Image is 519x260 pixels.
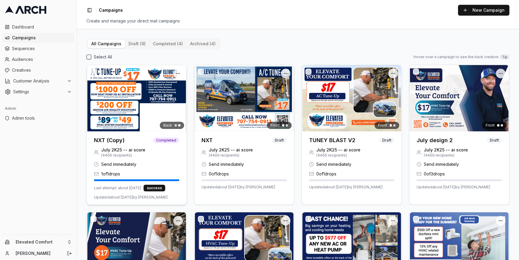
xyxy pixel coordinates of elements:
span: Updated about [DATE] by [PERSON_NAME] [202,185,275,190]
button: completed (4) [149,40,187,48]
button: archived (4) [187,40,219,48]
span: Sequences [12,46,72,52]
span: Admin tools [12,115,72,121]
a: Creatives [2,65,74,75]
span: July 2K25 -- ai score [101,147,145,153]
span: Draft [272,137,287,143]
button: Log out [65,249,74,258]
span: Hover over a campaign to see the back creative [414,55,499,59]
nav: breadcrumb [99,7,123,13]
img: Front creative for NXT [194,65,294,131]
span: Updated about [DATE] by [PERSON_NAME] [94,195,168,200]
img: Front creative for July design 2 [409,65,509,131]
span: 0 of 1 drops [316,171,336,177]
button: Elevated Comfort [2,237,74,247]
span: July 2K25 -- ai score [424,147,468,153]
span: Updated about [DATE] by [PERSON_NAME] [309,185,383,190]
img: Back creative for NXT (Copy) [87,65,187,131]
span: July 2K25 -- ai score [316,147,360,153]
div: Create and manage your direct mail campaigns [86,18,509,24]
a: [PERSON_NAME] [16,250,60,256]
span: ( 4400 recipients) [209,153,253,158]
span: ( 4400 recipients) [316,153,360,158]
h3: TUNEY BLAST V2 [309,136,355,145]
span: Draft [379,137,394,143]
img: Front creative for TUNEY BLAST V2 [302,65,402,131]
span: Elevated Comfort [16,239,65,245]
span: Send immediately [209,161,244,167]
span: Dashboard [12,24,72,30]
a: Admin tools [2,113,74,123]
button: Settings [2,87,74,97]
div: success [144,185,165,191]
span: Front [486,123,495,128]
h3: NXT (Copy) [94,136,125,145]
span: Send immediately [316,161,351,167]
span: Tip [500,55,509,59]
span: Creatives [12,67,72,73]
button: draft (9) [125,40,149,48]
h3: NXT [202,136,213,145]
span: Customer Analysis [13,78,65,84]
span: Send immediately [424,161,459,167]
span: Campaigns [99,7,123,13]
span: Settings [13,89,65,95]
span: Last attempt: about [DATE] [94,186,141,190]
span: Updated about [DATE] by [PERSON_NAME] [417,185,490,190]
span: Draft [487,137,502,143]
button: New Campaign [458,5,509,16]
span: ( 4400 recipients) [101,153,145,158]
span: July 2K25 -- ai score [209,147,253,153]
label: Select All [94,54,112,60]
span: Front [271,123,280,128]
span: Audiences [12,56,72,62]
span: Send immediately [101,161,136,167]
div: Admin [2,104,74,113]
span: 0 of 1 drops [209,171,229,177]
span: 0 of 3 drops [424,171,445,177]
span: Back [163,123,172,128]
span: ( 4400 recipients) [424,153,468,158]
span: Completed [153,137,179,143]
a: Dashboard [2,22,74,32]
button: Customer Analysis [2,76,74,86]
span: Campaigns [12,35,72,41]
span: 1 of 1 drops [101,171,120,177]
a: Campaigns [2,33,74,43]
h3: July design 2 [417,136,453,145]
span: Front [378,123,387,128]
a: Sequences [2,44,74,53]
button: All Campaigns [88,40,125,48]
a: Audiences [2,55,74,64]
